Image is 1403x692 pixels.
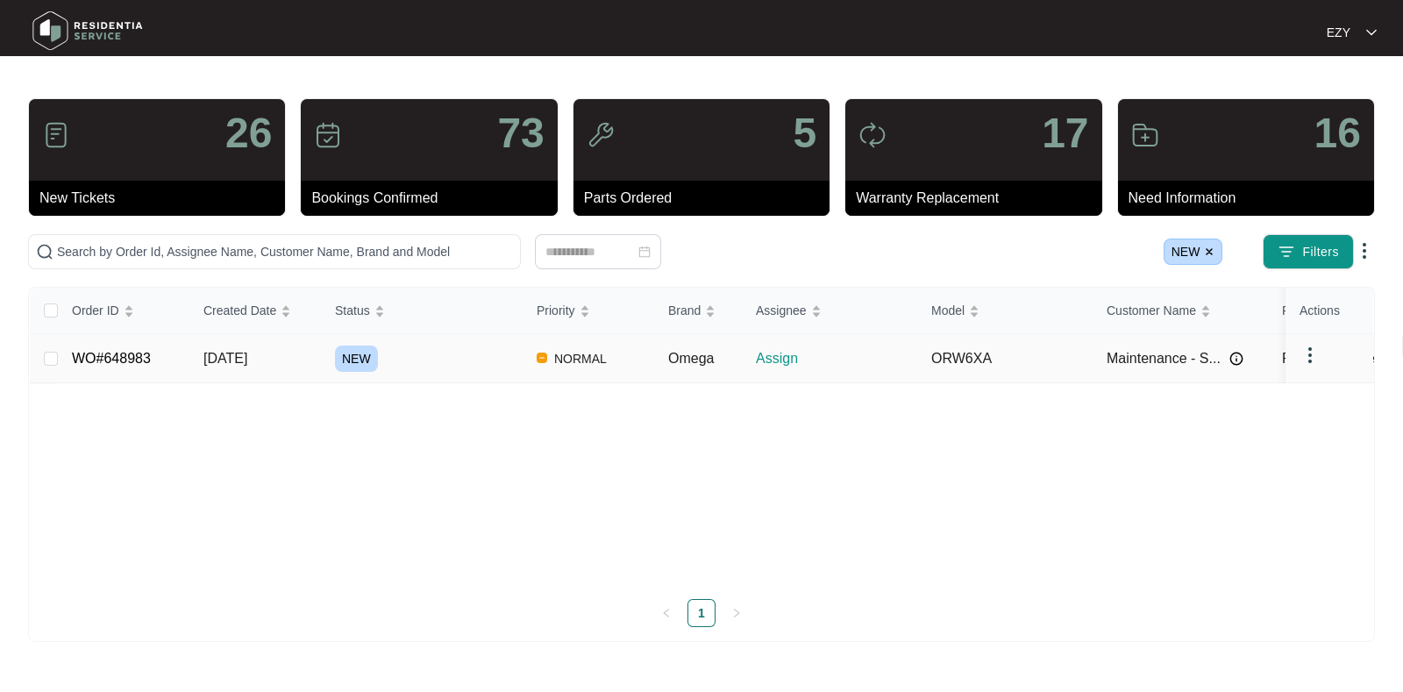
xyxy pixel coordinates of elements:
button: filter iconFilters [1263,234,1354,269]
th: Actions [1285,288,1373,334]
img: filter icon [1278,243,1295,260]
span: left [661,608,672,618]
th: Model [917,288,1093,334]
a: 1 [688,600,715,626]
li: Previous Page [652,599,680,627]
p: New Tickets [39,188,285,209]
span: Order ID [72,301,119,320]
span: Purchased From [1282,301,1372,320]
span: Maintenance - S... [1107,348,1221,369]
span: NEW [1164,239,1223,265]
a: WO#648983 [72,351,151,366]
img: dropdown arrow [1354,240,1375,261]
th: Priority [523,288,654,334]
img: Info icon [1229,352,1243,366]
th: Order ID [58,288,189,334]
td: ORW6XA [917,334,1093,383]
span: right [731,608,742,618]
button: right [723,599,751,627]
img: icon [1131,121,1159,149]
p: Warranty Replacement [856,188,1101,209]
span: Brand [668,301,701,320]
th: Status [321,288,523,334]
p: 17 [1042,112,1088,154]
input: Search by Order Id, Assignee Name, Customer Name, Brand and Model [57,242,513,261]
p: Bookings Confirmed [311,188,557,209]
img: icon [858,121,887,149]
span: NEW [335,346,378,372]
img: icon [587,121,615,149]
p: Parts Ordered [584,188,830,209]
span: Omega [668,351,714,366]
img: close icon [1204,246,1214,257]
img: residentia service logo [26,4,149,57]
img: dropdown arrow [1366,28,1377,37]
th: Assignee [742,288,917,334]
span: [DATE] [203,351,247,366]
p: 5 [793,112,816,154]
li: 1 [687,599,716,627]
img: Vercel Logo [537,353,547,363]
span: Model [931,301,965,320]
th: Created Date [189,288,321,334]
img: icon [42,121,70,149]
span: Status [335,301,370,320]
th: Customer Name [1093,288,1268,334]
span: Assignee [756,301,807,320]
button: left [652,599,680,627]
span: Priority [537,301,575,320]
li: Next Page [723,599,751,627]
p: 73 [497,112,544,154]
p: Need Information [1129,188,1374,209]
span: Filters [1302,243,1339,261]
span: NORMAL [547,348,614,369]
p: 16 [1314,112,1361,154]
span: Royston Homes [1282,351,1382,366]
th: Brand [654,288,742,334]
span: Customer Name [1107,301,1196,320]
span: Created Date [203,301,276,320]
img: icon [314,121,342,149]
img: dropdown arrow [1300,345,1321,366]
img: search-icon [36,243,53,260]
p: EZY [1327,24,1350,41]
p: 26 [225,112,272,154]
p: Assign [756,348,917,369]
